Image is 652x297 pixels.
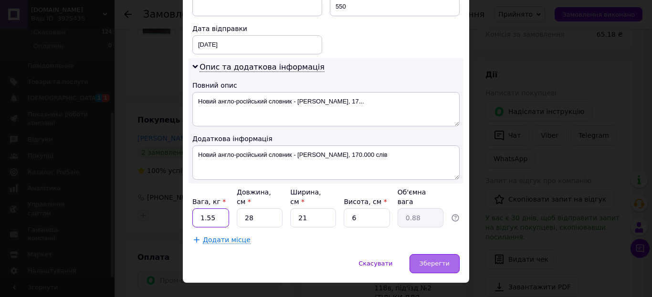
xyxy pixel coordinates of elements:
div: Повний опис [192,81,460,90]
label: Вага, кг [192,198,226,205]
textarea: Новий англо-російський словник - [PERSON_NAME], 17... [192,92,460,126]
textarea: Новий англо-російський словник - [PERSON_NAME], 170.000 слів [192,145,460,180]
label: Ширина, см [290,188,321,205]
label: Довжина, см [237,188,271,205]
span: Опис та додаткова інформація [200,62,325,72]
span: Скасувати [358,260,392,267]
label: Висота, см [344,198,387,205]
div: Об'ємна вага [398,187,443,206]
span: Зберегти [420,260,450,267]
div: Додаткова інформація [192,134,460,143]
div: Дата відправки [192,24,322,33]
span: Додати місце [203,236,251,244]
